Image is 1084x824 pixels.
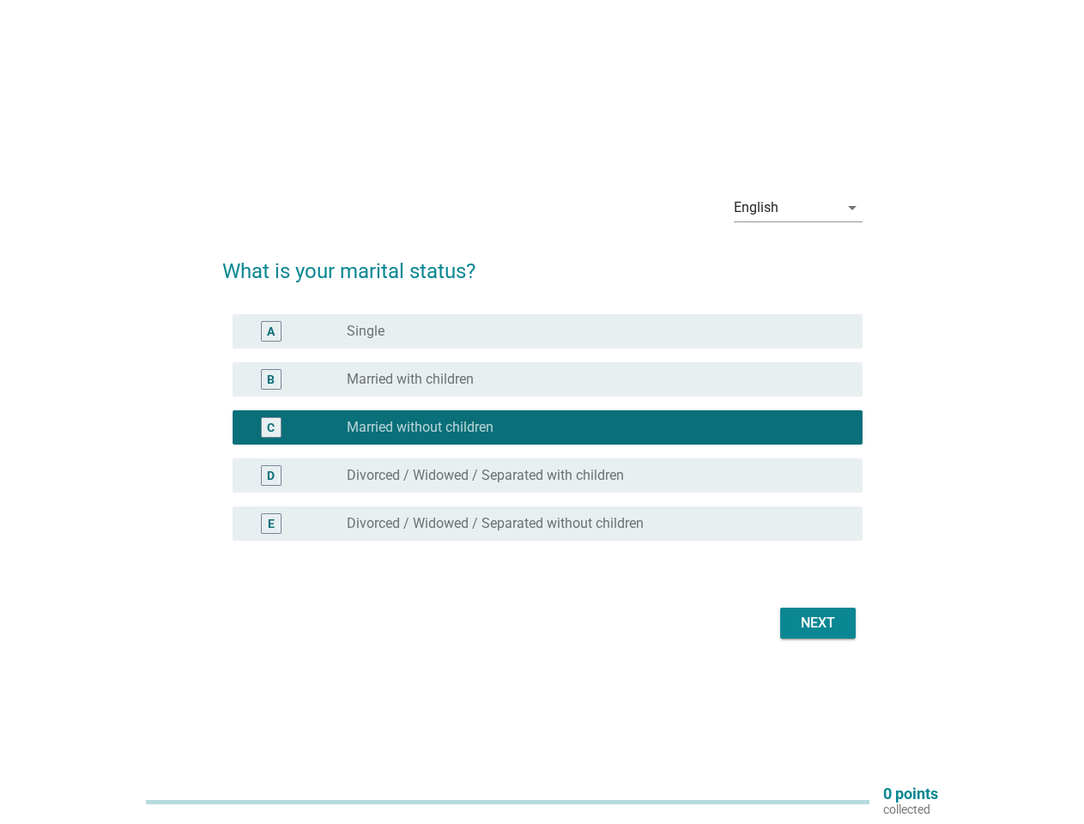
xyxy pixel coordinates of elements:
[794,613,842,633] div: Next
[267,467,275,485] div: D
[267,371,275,389] div: B
[267,419,275,437] div: C
[780,608,856,639] button: Next
[268,515,275,533] div: E
[883,802,938,817] p: collected
[347,419,494,436] label: Married without children
[883,786,938,802] p: 0 points
[347,515,644,532] label: Divorced / Widowed / Separated without children
[222,239,863,287] h2: What is your marital status?
[347,323,385,340] label: Single
[347,467,624,484] label: Divorced / Widowed / Separated with children
[734,200,778,215] div: English
[347,371,474,388] label: Married with children
[267,323,275,341] div: A
[842,197,863,218] i: arrow_drop_down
